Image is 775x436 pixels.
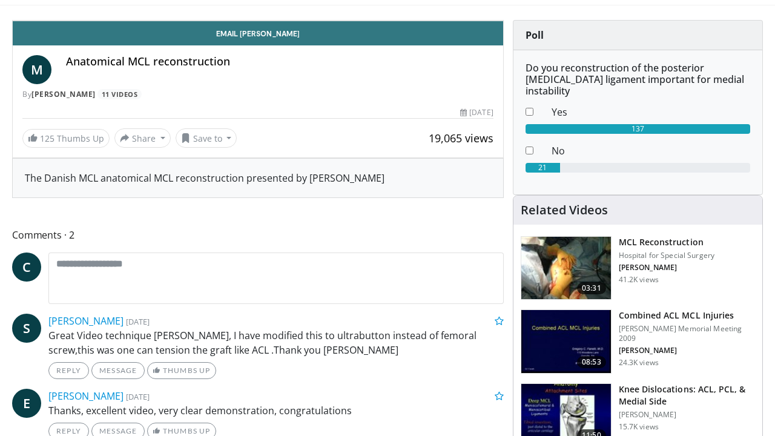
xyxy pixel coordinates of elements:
[542,105,759,119] dd: Yes
[521,309,755,374] a: 08:53 Combined ACL MCL Injuries [PERSON_NAME] Memorial Meeting 2009 [PERSON_NAME] 24.3K views
[12,389,41,418] a: E
[48,328,504,357] p: Great Video technique [PERSON_NAME], I have modified this to ultrabutton instead of femoral screw...
[114,128,171,148] button: Share
[48,362,89,379] a: Reply
[22,55,51,84] a: M
[619,346,755,355] p: [PERSON_NAME]
[577,282,606,294] span: 03:31
[619,275,659,285] p: 41.2K views
[147,362,216,379] a: Thumbs Up
[577,356,606,368] span: 08:53
[91,362,145,379] a: Message
[12,227,504,243] span: Comments 2
[619,383,755,408] h3: Knee Dislocations: ACL, PCL, & Medial Side
[66,55,493,68] h4: Anatomical MCL reconstruction
[619,422,659,432] p: 15.7K views
[48,389,124,403] a: [PERSON_NAME]
[619,263,714,272] p: [PERSON_NAME]
[126,316,150,327] small: [DATE]
[40,133,54,144] span: 125
[176,128,237,148] button: Save to
[619,309,755,322] h3: Combined ACL MCL Injuries
[48,314,124,328] a: [PERSON_NAME]
[542,144,759,158] dd: No
[521,310,611,373] img: 641017_3.png.150x105_q85_crop-smart_upscale.jpg
[521,237,611,300] img: Marx_MCL_100004569_3.jpg.150x105_q85_crop-smart_upscale.jpg
[13,21,503,45] a: Email [PERSON_NAME]
[12,314,41,343] a: S
[48,403,504,418] p: Thanks, excellent video, very clear demonstration, congratulations
[22,89,493,100] div: By
[31,89,96,99] a: [PERSON_NAME]
[619,236,714,248] h3: MCL Reconstruction
[521,236,755,300] a: 03:31 MCL Reconstruction Hospital for Special Surgery [PERSON_NAME] 41.2K views
[526,124,750,134] div: 137
[429,131,493,145] span: 19,065 views
[97,89,142,99] a: 11 Videos
[619,324,755,343] p: [PERSON_NAME] Memorial Meeting 2009
[25,171,491,185] div: The Danish MCL anatomical MCL reconstruction presented by [PERSON_NAME]
[526,163,560,173] div: 21
[521,203,608,217] h4: Related Videos
[526,62,750,97] h6: Do you reconstruction of the posterior [MEDICAL_DATA] ligament important for medial instability
[619,358,659,368] p: 24.3K views
[126,391,150,402] small: [DATE]
[619,410,755,420] p: [PERSON_NAME]
[12,253,41,282] a: C
[526,28,544,42] strong: Poll
[460,107,493,118] div: [DATE]
[619,251,714,260] p: Hospital for Special Surgery
[22,129,110,148] a: 125 Thumbs Up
